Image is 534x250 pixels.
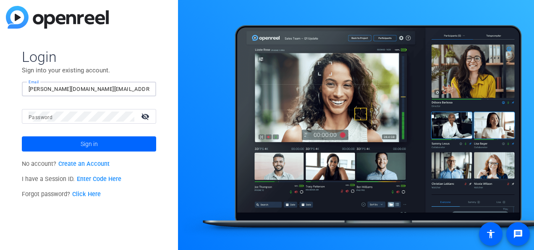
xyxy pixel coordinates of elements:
a: Click Here [72,191,101,198]
span: Forgot password? [22,191,101,198]
a: Enter Code Here [77,176,121,183]
span: I have a Session ID. [22,176,121,183]
img: blue-gradient.svg [6,6,109,29]
input: Enter Email Address [29,84,149,94]
button: Sign in [22,136,156,152]
mat-icon: accessibility [486,229,496,239]
span: Sign in [81,133,98,154]
mat-label: Email [29,80,39,84]
span: Login [22,48,156,66]
a: Create an Account [58,160,110,168]
span: No account? [22,160,110,168]
mat-icon: message [513,229,523,239]
mat-icon: visibility_off [136,110,156,122]
mat-label: Password [29,114,52,120]
p: Sign into your existing account. [22,66,156,75]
